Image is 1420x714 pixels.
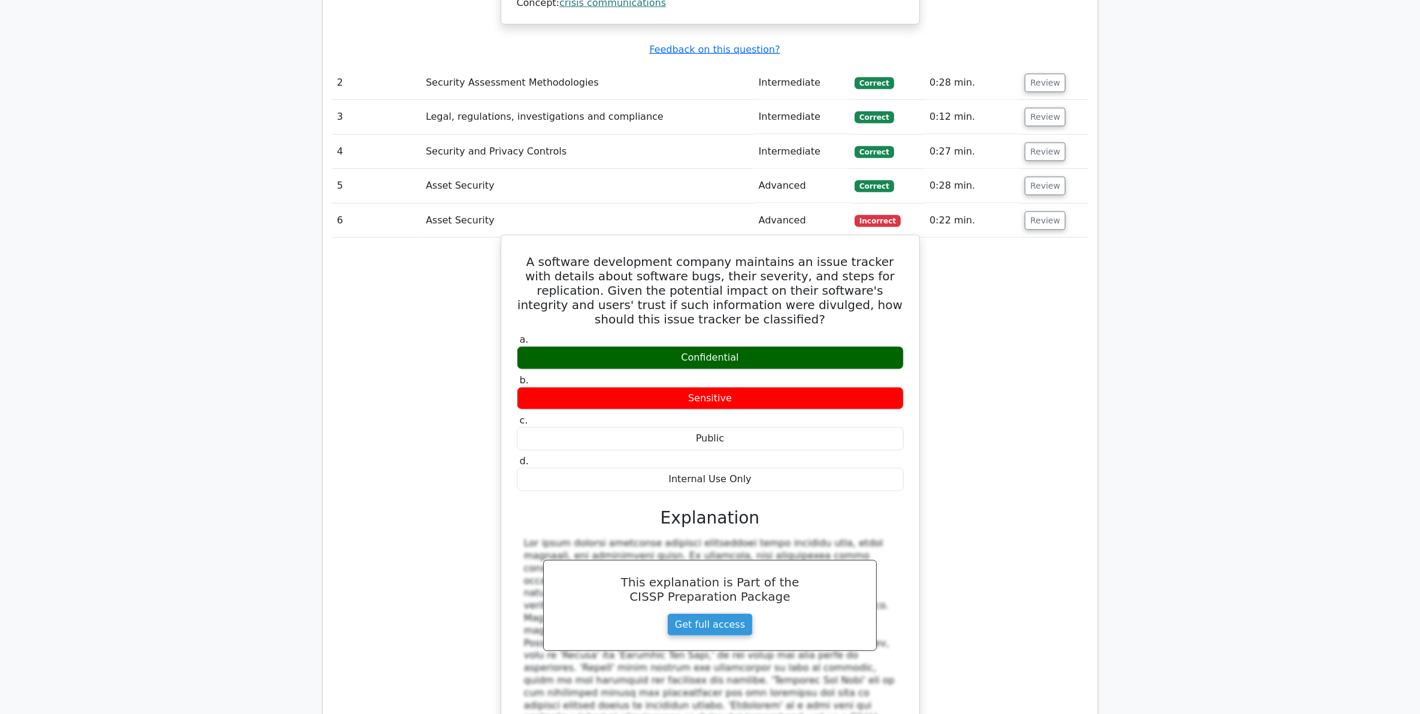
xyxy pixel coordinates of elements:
td: Intermediate [754,66,850,100]
td: Advanced [754,204,850,238]
td: 5 [332,169,421,203]
div: Sensitive [517,387,904,410]
h5: A software development company maintains an issue tracker with details about software bugs, their... [516,255,905,326]
td: 0:28 min. [925,169,1020,203]
span: c. [520,415,528,426]
a: Get full access [667,613,753,636]
span: b. [520,374,529,386]
td: Intermediate [754,135,850,169]
span: Correct [855,180,894,192]
td: 0:12 min. [925,100,1020,134]
td: Security and Privacy Controls [421,135,754,169]
button: Review [1025,143,1065,161]
td: 0:28 min. [925,66,1020,100]
td: 2 [332,66,421,100]
td: Intermediate [754,100,850,134]
div: Internal Use Only [517,468,904,491]
button: Review [1025,211,1065,230]
td: 3 [332,100,421,134]
td: Legal, regulations, investigations and compliance [421,100,754,134]
td: 4 [332,135,421,169]
span: Incorrect [855,215,901,227]
td: Asset Security [421,204,754,238]
div: Confidential [517,346,904,370]
td: Advanced [754,169,850,203]
span: d. [520,455,529,467]
a: Feedback on this question? [649,44,780,55]
button: Review [1025,177,1065,195]
button: Review [1025,108,1065,126]
td: 0:22 min. [925,204,1020,238]
span: Correct [855,111,894,123]
div: Public [517,427,904,450]
td: Asset Security [421,169,754,203]
span: a. [520,334,529,345]
td: Security Assessment Methodologies [421,66,754,100]
span: Correct [855,77,894,89]
button: Review [1025,74,1065,92]
td: 6 [332,204,421,238]
h3: Explanation [524,508,897,528]
span: Correct [855,146,894,158]
td: 0:27 min. [925,135,1020,169]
